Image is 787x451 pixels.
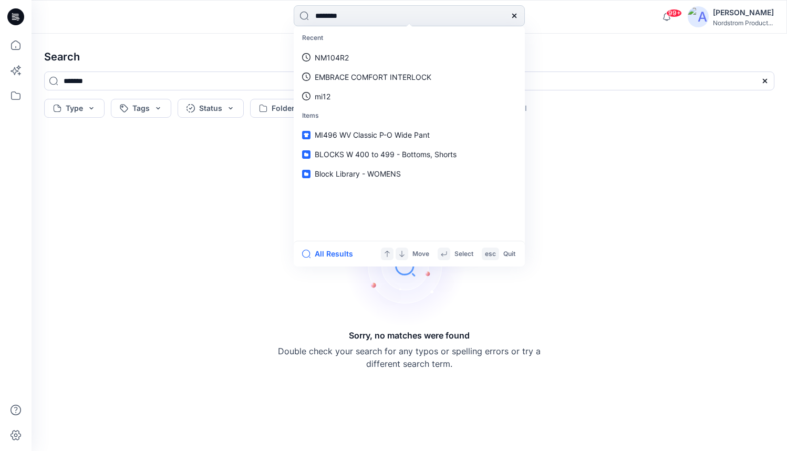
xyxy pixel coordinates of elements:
[36,42,783,71] h4: Search
[688,6,709,27] img: avatar
[315,71,431,83] p: EMBRACE COMFORT INTERLOCK
[302,248,360,260] button: All Results
[315,150,457,159] span: BLOCKS W 400 to 499 - Bottoms, Shorts
[713,19,774,27] div: Nordstrom Product...
[315,169,401,178] span: Block Library - WOMENS
[296,125,523,145] a: MI496 WV Classic P-O Wide Pant
[296,145,523,164] a: BLOCKS W 400 to 499 - Bottoms, Shorts
[178,99,244,118] button: Status
[296,164,523,183] a: Block Library - WOMENS
[315,91,330,102] p: mi12
[315,130,430,139] span: MI496 WV Classic P-O Wide Pant
[296,28,523,48] p: Recent
[296,106,523,126] p: Items
[713,6,774,19] div: [PERSON_NAME]
[296,67,523,87] a: EMBRACE COMFORT INTERLOCK
[503,249,515,260] p: Quit
[296,48,523,67] a: NM104R2
[278,345,541,370] p: Double check your search for any typos or spelling errors or try a different search term.
[315,52,349,63] p: NM104R2
[454,249,473,260] p: Select
[111,99,171,118] button: Tags
[349,329,470,342] h5: Sorry, no matches were found
[250,99,316,118] button: Folder
[296,87,523,106] a: mi12
[44,99,105,118] button: Type
[485,249,496,260] p: esc
[666,9,682,17] span: 99+
[412,249,429,260] p: Move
